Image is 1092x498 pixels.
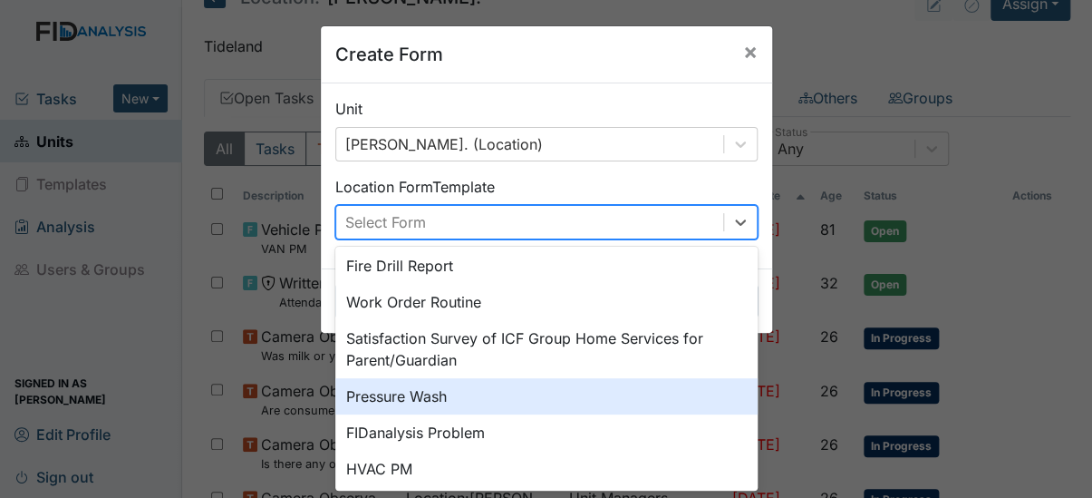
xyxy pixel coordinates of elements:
[345,211,426,233] div: Select Form
[345,133,543,155] div: [PERSON_NAME]. (Location)
[335,176,495,198] label: Location Form Template
[335,451,758,487] div: HVAC PM
[335,248,758,284] div: Fire Drill Report
[335,41,443,68] h5: Create Form
[335,98,362,120] label: Unit
[335,320,758,378] div: Satisfaction Survey of ICF Group Home Services for Parent/Guardian
[335,378,758,415] div: Pressure Wash
[335,284,758,320] div: Work Order Routine
[743,38,758,64] span: ×
[729,26,772,77] button: Close
[335,415,758,451] div: FIDanalysis Problem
